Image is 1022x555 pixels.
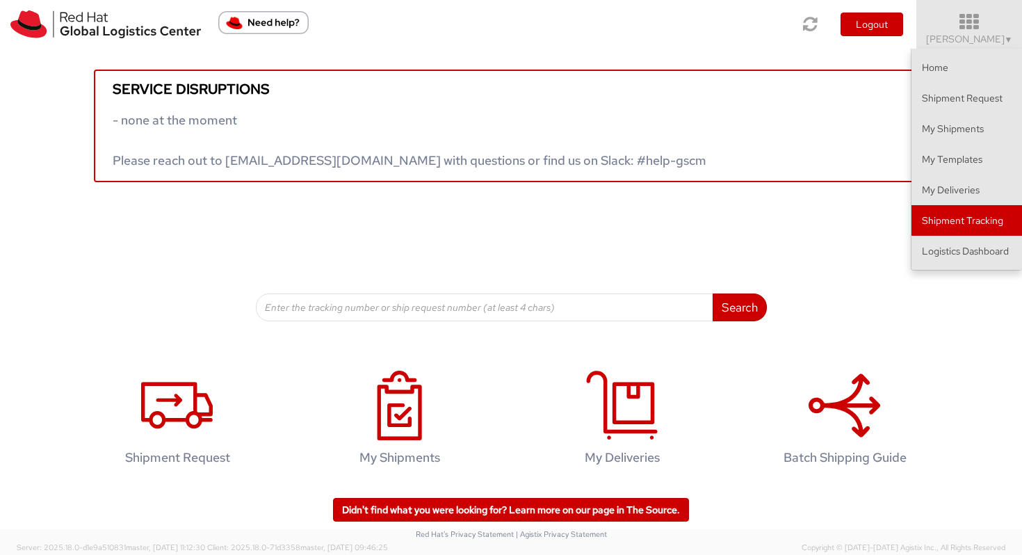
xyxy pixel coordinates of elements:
[802,542,1005,554] span: Copyright © [DATE]-[DATE] Agistix Inc., All Rights Reserved
[333,498,689,522] a: Didn't find what you were looking for? Learn more on our page in The Source.
[911,52,1022,83] a: Home
[207,542,388,552] span: Client: 2025.18.0-71d3358
[310,451,489,465] h4: My Shipments
[17,542,205,552] span: Server: 2025.18.0-d1e9a510831
[295,356,504,486] a: My Shipments
[518,356,727,486] a: My Deliveries
[911,144,1022,175] a: My Templates
[755,451,934,465] h4: Batch Shipping Guide
[911,83,1022,113] a: Shipment Request
[713,293,767,321] button: Search
[911,205,1022,236] a: Shipment Tracking
[218,11,309,34] button: Need help?
[911,113,1022,144] a: My Shipments
[73,356,282,486] a: Shipment Request
[88,451,267,465] h4: Shipment Request
[94,70,928,182] a: Service disruptions - none at the moment Please reach out to [EMAIL_ADDRESS][DOMAIN_NAME] with qu...
[300,542,388,552] span: master, [DATE] 09:46:25
[126,542,205,552] span: master, [DATE] 11:12:30
[911,236,1022,266] a: Logistics Dashboard
[533,451,712,465] h4: My Deliveries
[516,529,607,539] a: | Agistix Privacy Statement
[1005,34,1013,45] span: ▼
[911,175,1022,205] a: My Deliveries
[113,112,706,168] span: - none at the moment Please reach out to [EMAIL_ADDRESS][DOMAIN_NAME] with questions or find us o...
[740,356,949,486] a: Batch Shipping Guide
[926,33,1013,45] span: [PERSON_NAME]
[841,13,903,36] button: Logout
[416,529,514,539] a: Red Hat's Privacy Statement
[113,81,909,97] h5: Service disruptions
[10,10,201,38] img: rh-logistics-00dfa346123c4ec078e1.svg
[256,293,713,321] input: Enter the tracking number or ship request number (at least 4 chars)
